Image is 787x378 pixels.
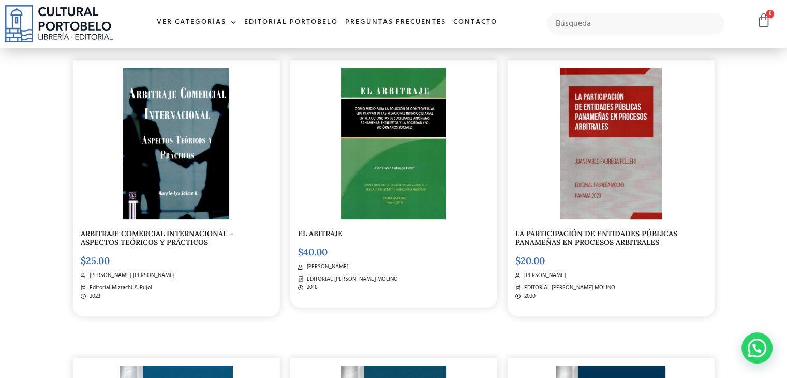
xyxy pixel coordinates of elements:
span: EDITORIAL [PERSON_NAME] MOLINO [522,284,615,293]
span: 2023 [87,292,100,301]
a: Ver Categorías [153,11,241,34]
span: 2020 [522,292,536,301]
span: $ [298,246,303,258]
span: $ [81,255,86,267]
span: $ [515,255,521,267]
span: [PERSON_NAME]-[PERSON_NAME] [87,271,174,280]
span: 0 [766,10,774,18]
a: Editorial Portobelo [241,11,341,34]
span: 2018 [304,283,318,292]
span: EDITORIAL [PERSON_NAME] MOLINO [304,275,398,284]
span: [PERSON_NAME] [304,263,348,271]
img: img20230601_09275591 [560,68,662,219]
a: Preguntas frecuentes [341,11,450,34]
a: LA PARTICIPACIÓN DE ENTIDADES PÚBLICAS PANAMEÑAS EN PROCESOS ARBITRALES [515,229,677,247]
bdi: 20.00 [515,255,545,267]
div: Contactar por WhatsApp [741,332,773,364]
a: 0 [756,13,771,28]
img: img20230912_11054970 [123,68,229,219]
a: ARBITRAJE COMERCIAL INTERNACIONAL – ASPECTOS TEÓRICOS Y PRÁCTICOS [81,229,233,247]
span: [PERSON_NAME] [522,271,566,280]
img: img20230601_09242545 [341,68,446,219]
bdi: 40.00 [298,246,328,258]
input: Búsqueda [547,13,724,35]
span: Editorial Mizrachi & Pujol [87,284,152,293]
bdi: 25.00 [81,255,110,267]
a: EL ABITRAJE [298,229,343,238]
a: Contacto [450,11,501,34]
